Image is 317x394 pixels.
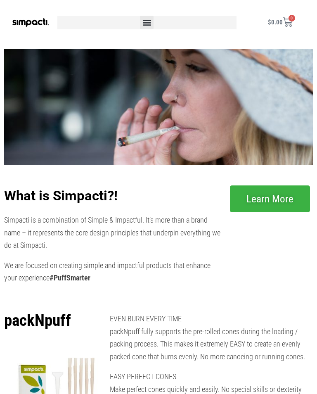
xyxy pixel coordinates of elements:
span: We are focused on creating simple and impactful products that enhance your experience [4,261,211,282]
b: What is Simpacti?! [4,188,118,204]
div: Menu Toggle [140,16,154,29]
span: $ [268,19,271,26]
bdi: 0.00 [268,19,283,26]
b: #PuffSmarter [50,273,90,282]
img: Even Pack Even Burn [4,49,313,165]
a: Learn More [230,185,310,212]
p: EVEN BURN EVERY TIME packNpuff fully supports the pre-rolled cones during the loading / packing p... [110,313,313,363]
span: Learn More [246,194,293,204]
b: packNpuff [4,311,71,330]
p: Simpacti is a combination of Simple & Impactful. It’s more than a brand name – it represents the ... [4,214,220,252]
span: 0 [289,15,295,21]
a: $0.00 0 [258,12,303,32]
